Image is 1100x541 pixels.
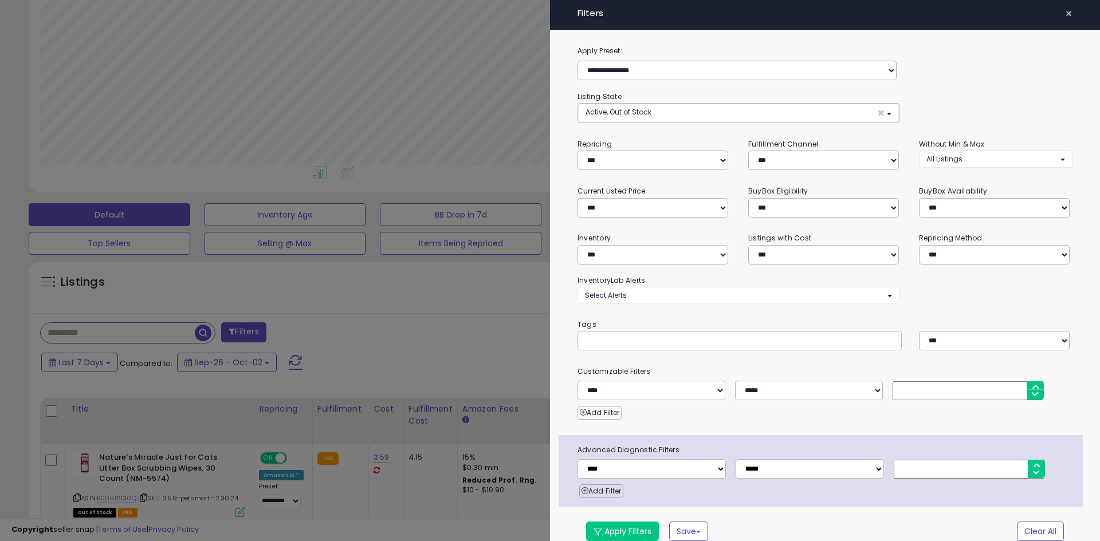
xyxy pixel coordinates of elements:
small: Repricing [577,139,612,149]
small: InventoryLab Alerts [577,275,645,285]
button: Add Filter [579,484,623,498]
small: Customizable Filters [569,365,1081,378]
h4: Filters [577,9,1072,18]
button: Active, Out of Stock × [578,104,899,123]
span: Select Alerts [585,290,627,300]
span: All Listings [926,154,962,164]
small: Current Listed Price [577,186,645,196]
span: Advanced Diagnostic Filters [569,444,1083,456]
small: BuyBox Eligibility [748,186,808,196]
small: Without Min & Max [919,139,985,149]
button: All Listings [919,151,1072,167]
button: Select Alerts [577,287,899,303]
small: Inventory [577,233,611,243]
small: Fulfillment Channel [748,139,818,149]
span: × [1065,6,1072,22]
span: Active, Out of Stock [586,107,651,117]
small: BuyBox Availability [919,186,987,196]
small: Repricing Method [919,233,983,243]
button: Apply Filters [586,522,659,541]
button: Add Filter [577,406,622,420]
span: × [877,107,885,119]
small: Listing State [577,92,622,101]
small: Tags [569,318,1081,331]
button: × [1060,6,1077,22]
label: Apply Preset: [569,45,1081,57]
button: Clear All [1017,522,1064,541]
small: Listings with Cost [748,233,811,243]
button: Save [669,522,708,541]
